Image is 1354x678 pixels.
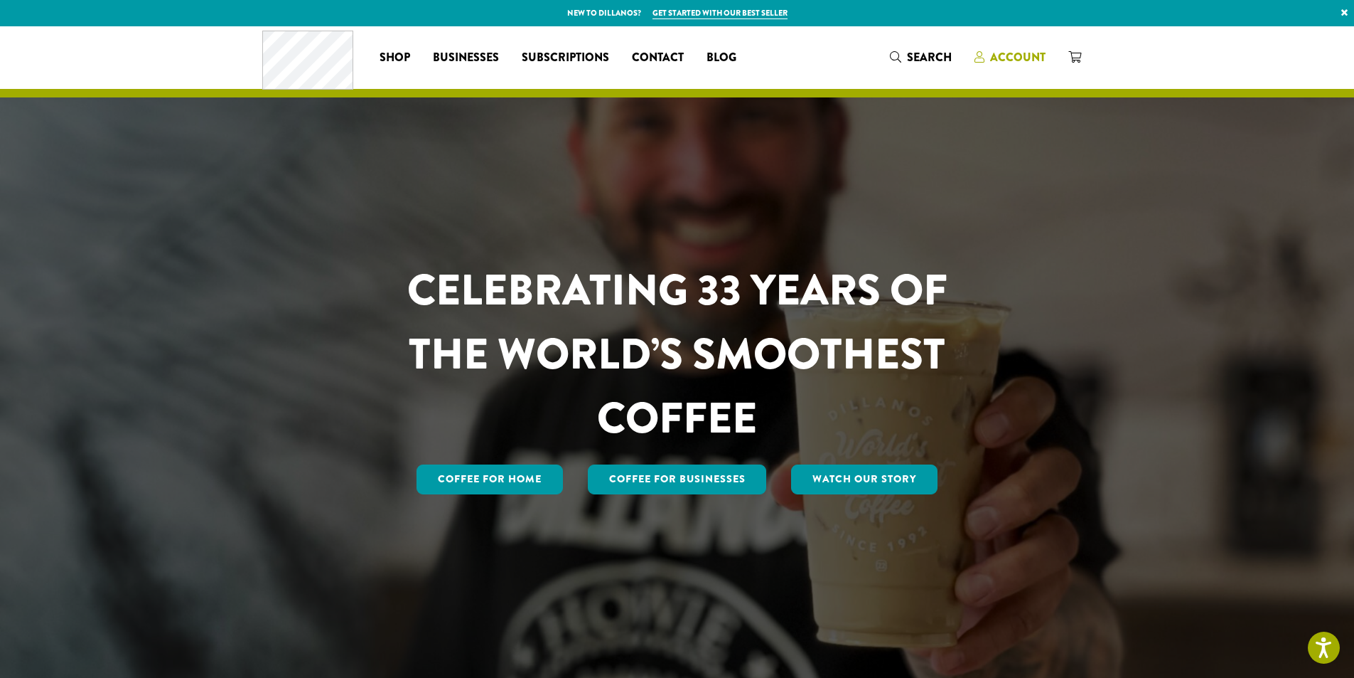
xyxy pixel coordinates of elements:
[417,465,563,494] a: Coffee for Home
[652,7,788,19] a: Get started with our best seller
[879,46,963,69] a: Search
[706,49,736,67] span: Blog
[368,46,421,69] a: Shop
[522,49,609,67] span: Subscriptions
[791,465,937,494] a: Watch Our Story
[632,49,684,67] span: Contact
[433,49,499,67] span: Businesses
[365,258,989,450] h1: CELEBRATING 33 YEARS OF THE WORLD’S SMOOTHEST COFFEE
[380,49,410,67] span: Shop
[990,49,1046,65] span: Account
[588,465,767,494] a: Coffee For Businesses
[907,49,952,65] span: Search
